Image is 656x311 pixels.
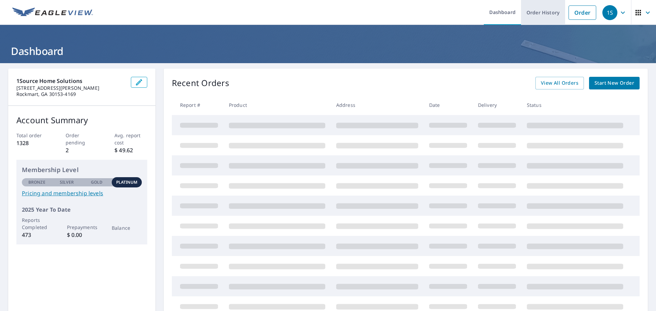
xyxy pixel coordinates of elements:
th: Status [521,95,629,115]
p: Prepayments [67,224,97,231]
p: 473 [22,231,52,239]
p: Total order [16,132,49,139]
div: 1S [602,5,617,20]
a: Pricing and membership levels [22,189,142,197]
p: Silver [60,179,74,185]
p: Rockmart, GA 30153-4169 [16,91,125,97]
p: Account Summary [16,114,147,126]
th: Address [331,95,424,115]
th: Date [424,95,473,115]
p: Reports Completed [22,216,52,231]
h1: Dashboard [8,44,648,58]
p: Bronze [28,179,45,185]
p: Gold [91,179,102,185]
img: EV Logo [12,8,93,18]
p: Balance [112,224,142,231]
p: 1Source Home Solutions [16,77,125,85]
a: Order [569,5,596,20]
p: [STREET_ADDRESS][PERSON_NAME] [16,85,125,91]
p: Platinum [116,179,138,185]
p: Order pending [66,132,98,146]
p: $ 49.62 [114,146,147,154]
p: Avg. report cost [114,132,147,146]
p: $ 0.00 [67,231,97,239]
th: Delivery [473,95,521,115]
span: Start New Order [594,79,634,87]
th: Report # [172,95,223,115]
p: 2 [66,146,98,154]
a: View All Orders [535,77,584,89]
p: 1328 [16,139,49,147]
th: Product [223,95,331,115]
p: Recent Orders [172,77,229,89]
p: Membership Level [22,165,142,174]
p: 2025 Year To Date [22,206,142,214]
a: Start New Order [589,77,640,89]
span: View All Orders [541,79,578,87]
